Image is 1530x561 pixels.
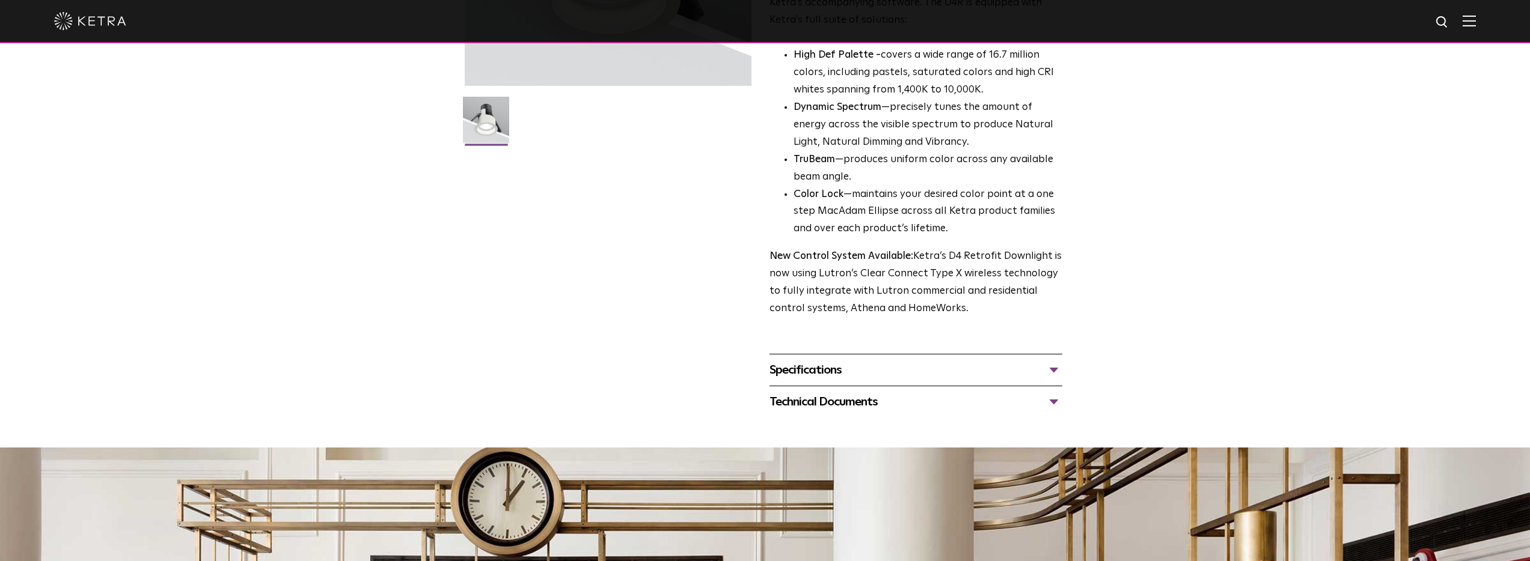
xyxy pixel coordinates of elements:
[794,99,1062,151] li: —precisely tunes the amount of energy across the visible spectrum to produce Natural Light, Natur...
[794,189,843,199] strong: Color Lock
[794,154,835,165] strong: TruBeam
[1463,15,1476,26] img: Hamburger%20Nav.svg
[770,392,1062,411] div: Technical Documents
[794,102,881,112] strong: Dynamic Spectrum
[794,151,1062,186] li: —produces uniform color across any available beam angle.
[54,12,126,30] img: ketra-logo-2019-white
[794,47,1062,99] p: covers a wide range of 16.7 million colors, including pastels, saturated colors and high CRI whit...
[1435,15,1450,30] img: search icon
[770,360,1062,380] div: Specifications
[794,186,1062,238] li: —maintains your desired color point at a one step MacAdam Ellipse across all Ketra product famili...
[794,50,881,60] strong: High Def Palette -
[770,251,913,261] strong: New Control System Available:
[770,248,1062,318] p: Ketra’s D4 Retrofit Downlight is now using Lutron’s Clear Connect Type X wireless technology to f...
[463,97,509,152] img: D4R Retrofit Downlight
